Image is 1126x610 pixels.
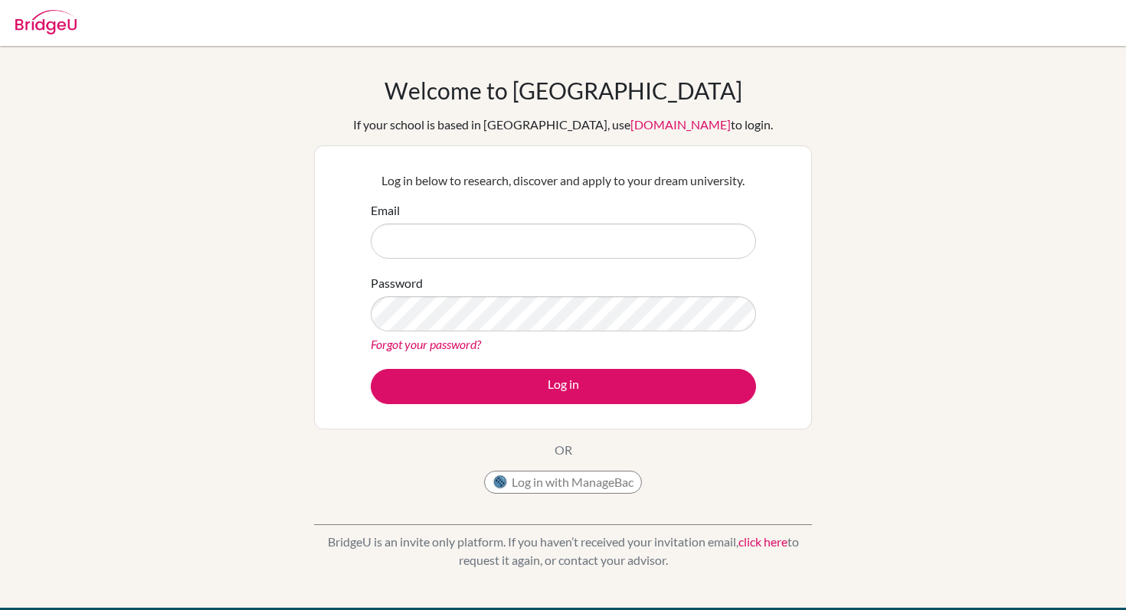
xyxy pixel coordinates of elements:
a: [DOMAIN_NAME] [630,117,731,132]
a: Forgot your password? [371,337,481,351]
label: Email [371,201,400,220]
button: Log in with ManageBac [484,471,642,494]
p: OR [555,441,572,459]
label: Password [371,274,423,292]
h1: Welcome to [GEOGRAPHIC_DATA] [385,77,742,104]
p: BridgeU is an invite only platform. If you haven’t received your invitation email, to request it ... [314,533,812,569]
a: click here [738,534,787,549]
div: If your school is based in [GEOGRAPHIC_DATA], use to login. [353,116,773,134]
img: Bridge-U [15,10,77,34]
button: Log in [371,369,756,404]
p: Log in below to research, discover and apply to your dream university. [371,171,756,190]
